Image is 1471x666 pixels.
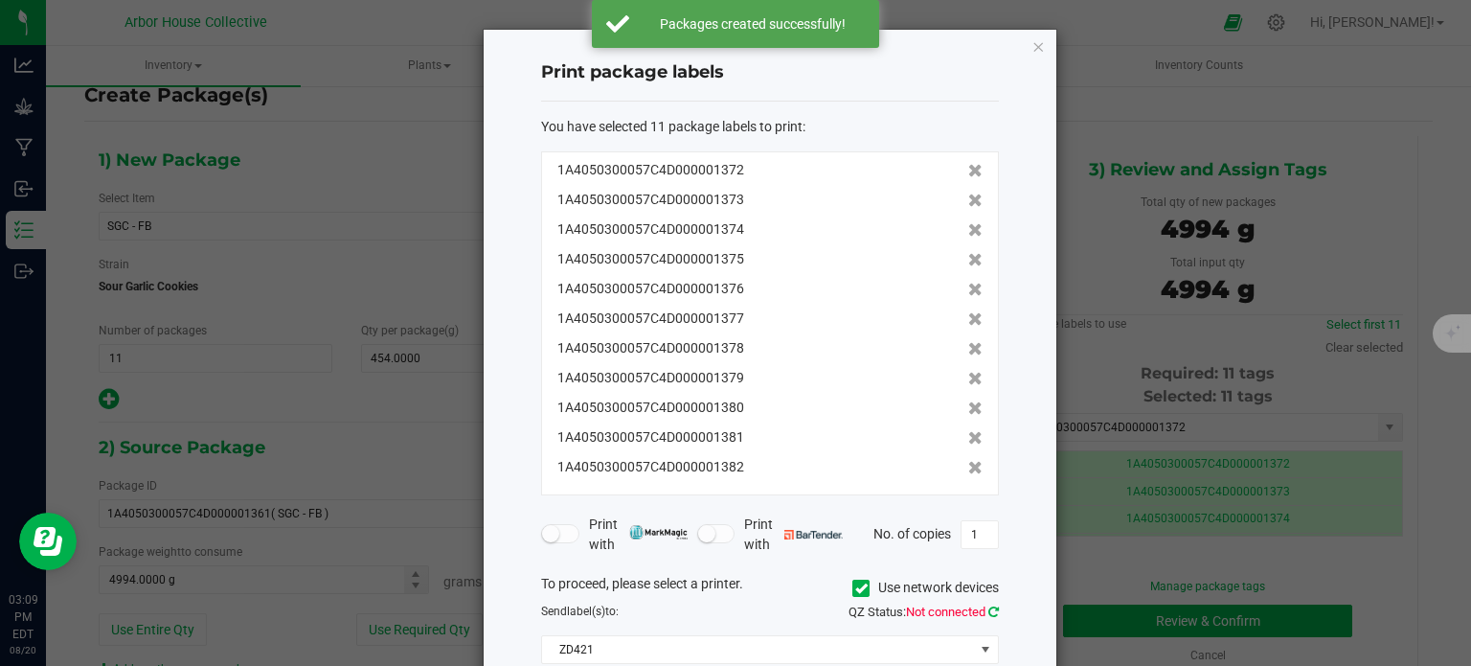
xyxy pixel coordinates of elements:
[744,515,843,555] span: Print with
[557,457,744,477] span: 1A4050300057C4D000001382
[542,636,974,663] span: ZD421
[849,605,999,619] span: QZ Status:
[19,513,77,570] iframe: Resource center
[589,515,688,555] span: Print with
[906,605,985,619] span: Not connected
[557,219,744,240] span: 1A4050300057C4D000001374
[557,279,744,299] span: 1A4050300057C4D000001376
[557,190,744,210] span: 1A4050300057C4D000001373
[873,525,951,540] span: No. of copies
[557,309,744,329] span: 1A4050300057C4D000001377
[557,160,744,180] span: 1A4050300057C4D000001372
[541,605,619,618] span: Send to:
[527,574,1013,603] div: To proceed, please select a printer.
[557,249,744,269] span: 1A4050300057C4D000001375
[784,530,843,540] img: bartender.png
[557,398,744,418] span: 1A4050300057C4D000001380
[557,368,744,388] span: 1A4050300057C4D000001379
[640,14,865,34] div: Packages created successfully!
[567,605,605,618] span: label(s)
[557,338,744,358] span: 1A4050300057C4D000001378
[541,117,999,137] div: :
[852,578,999,598] label: Use network devices
[629,525,688,540] img: mark_magic_cybra.png
[541,119,803,134] span: You have selected 11 package labels to print
[541,60,999,85] h4: Print package labels
[557,427,744,448] span: 1A4050300057C4D000001381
